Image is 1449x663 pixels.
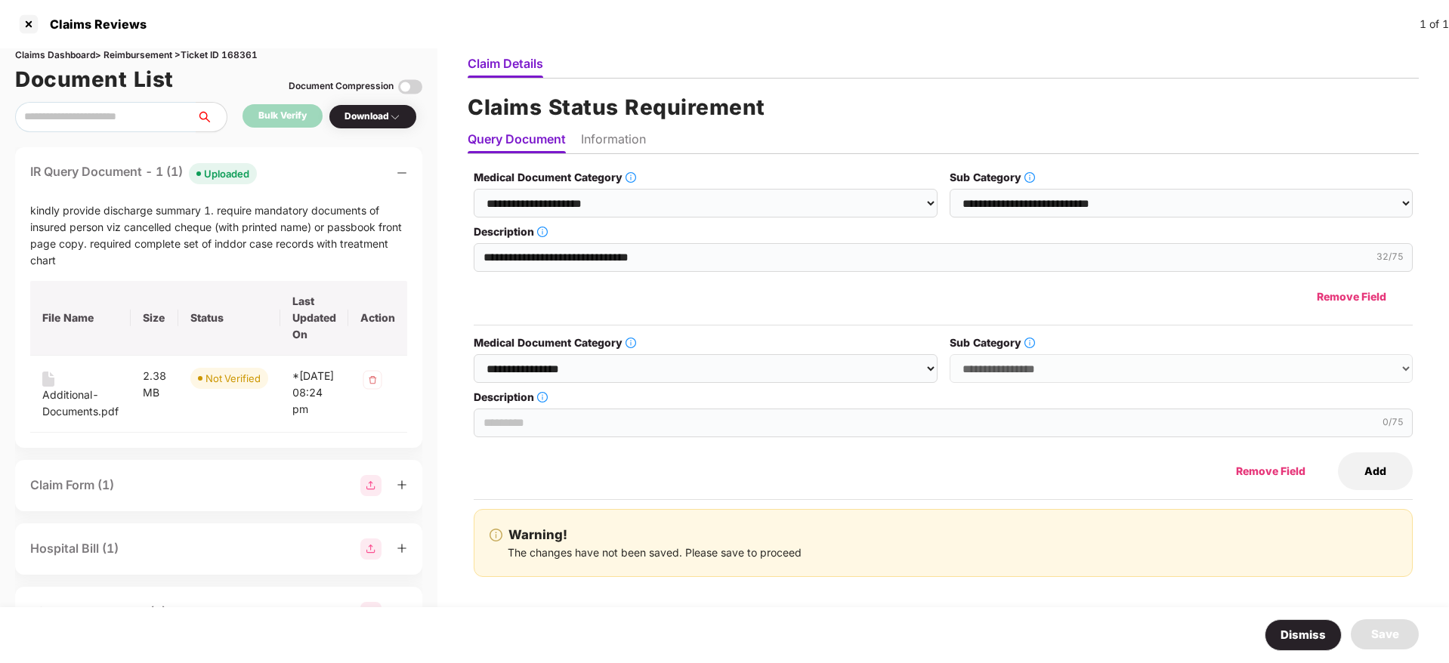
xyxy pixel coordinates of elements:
[360,538,382,560] img: svg+xml;base64,PHN2ZyBpZD0iR3JvdXBfMjg4MTMiIGRhdGEtbmFtZT0iR3JvdXAgMjg4MTMiIHhtbG5zPSJodHRwOi8vd3...
[205,371,261,386] div: Not Verified
[1024,338,1035,348] span: info-circle
[292,368,336,418] div: *[DATE] 08:24 pm
[131,281,178,356] th: Size
[626,338,636,348] span: info-circle
[30,162,257,184] div: IR Query Document - 1 (1)
[1338,452,1413,490] button: Add
[389,111,401,123] img: svg+xml;base64,PHN2ZyBpZD0iRHJvcGRvd24tMzJ4MzIiIHhtbG5zPSJodHRwOi8vd3d3LnczLm9yZy8yMDAwL3N2ZyIgd2...
[344,109,401,124] div: Download
[204,166,249,181] div: Uploaded
[1210,452,1332,490] button: Remove Field
[30,539,119,558] div: Hospital Bill (1)
[15,48,422,63] div: Claims Dashboard > Reimbursement > Ticket ID 168361
[280,281,348,356] th: Last Updated On
[196,102,227,132] button: search
[397,606,407,617] span: plus
[398,75,422,99] img: svg+xml;base64,PHN2ZyBpZD0iVG9nZ2xlLTMyeDMyIiB4bWxucz0iaHR0cDovL3d3dy53My5vcmcvMjAwMC9zdmciIHdpZH...
[360,475,382,496] img: svg+xml;base64,PHN2ZyBpZD0iR3JvdXBfMjg4MTMiIGRhdGEtbmFtZT0iR3JvdXAgMjg4MTMiIHhtbG5zPSJodHRwOi8vd3...
[1265,619,1342,651] button: Dismiss
[508,546,802,559] span: The changes have not been saved. Please save to proceed
[1420,16,1449,32] div: 1 of 1
[360,368,385,392] img: svg+xml;base64,PHN2ZyB4bWxucz0iaHR0cDovL3d3dy53My5vcmcvMjAwMC9zdmciIHdpZHRoPSIzMiIgaGVpZ2h0PSIzMi...
[1371,625,1399,643] div: Save
[468,56,543,78] li: Claim Details
[360,602,382,623] img: svg+xml;base64,PHN2ZyBpZD0iR3JvdXBfMjg4MTMiIGRhdGEtbmFtZT0iR3JvdXAgMjg4MTMiIHhtbG5zPSJodHRwOi8vd3...
[1290,278,1413,316] button: Remove Field
[30,202,407,269] div: kindly provide discharge summary 1. require mandatory documents of insured person viz cancelled c...
[1024,172,1035,183] span: info-circle
[537,227,548,237] span: info-circle
[42,372,54,387] img: svg+xml;base64,PHN2ZyB4bWxucz0iaHR0cDovL3d3dy53My5vcmcvMjAwMC9zdmciIHdpZHRoPSIxNiIgaGVpZ2h0PSIyMC...
[581,131,646,153] li: Information
[474,389,1413,406] label: Description
[258,109,307,123] div: Bulk Verify
[537,392,548,402] span: info-circle
[474,224,1413,240] label: Description
[468,131,566,153] li: Query Document
[178,281,280,356] th: Status
[30,603,166,621] div: Discharge Summary (2)
[15,63,174,96] h1: Document List
[468,91,1419,124] h1: Claims Status Requirement
[397,543,407,554] span: plus
[196,111,227,123] span: search
[30,476,114,495] div: Claim Form (1)
[42,387,119,420] div: Additional-Documents.pdf
[474,335,938,351] label: Medical Document Category
[397,168,407,178] span: minus
[41,17,147,32] div: Claims Reviews
[30,281,131,356] th: File Name
[950,335,1413,351] label: Sub Category
[348,281,407,356] th: Action
[474,169,938,186] label: Medical Document Category
[289,79,394,94] div: Document Compression
[397,480,407,490] span: plus
[490,529,502,541] span: info-circle
[950,169,1413,186] label: Sub Category
[626,172,636,183] span: info-circle
[143,368,166,401] div: 2.38 MB
[508,525,567,544] b: Warning!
